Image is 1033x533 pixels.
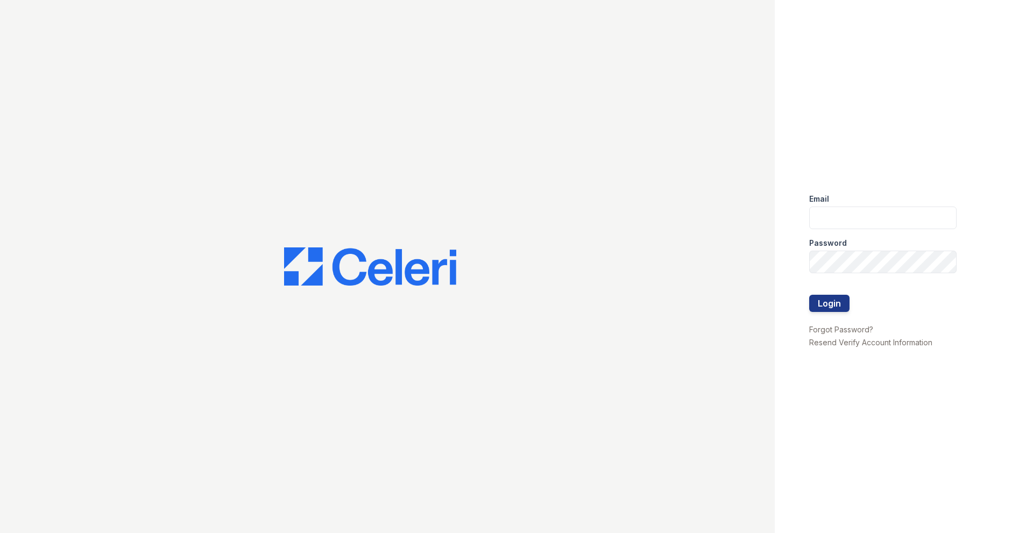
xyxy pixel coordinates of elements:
[284,247,456,286] img: CE_Logo_Blue-a8612792a0a2168367f1c8372b55b34899dd931a85d93a1a3d3e32e68fde9ad4.png
[809,194,829,204] label: Email
[809,338,932,347] a: Resend Verify Account Information
[809,238,847,248] label: Password
[809,325,873,334] a: Forgot Password?
[809,295,850,312] button: Login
